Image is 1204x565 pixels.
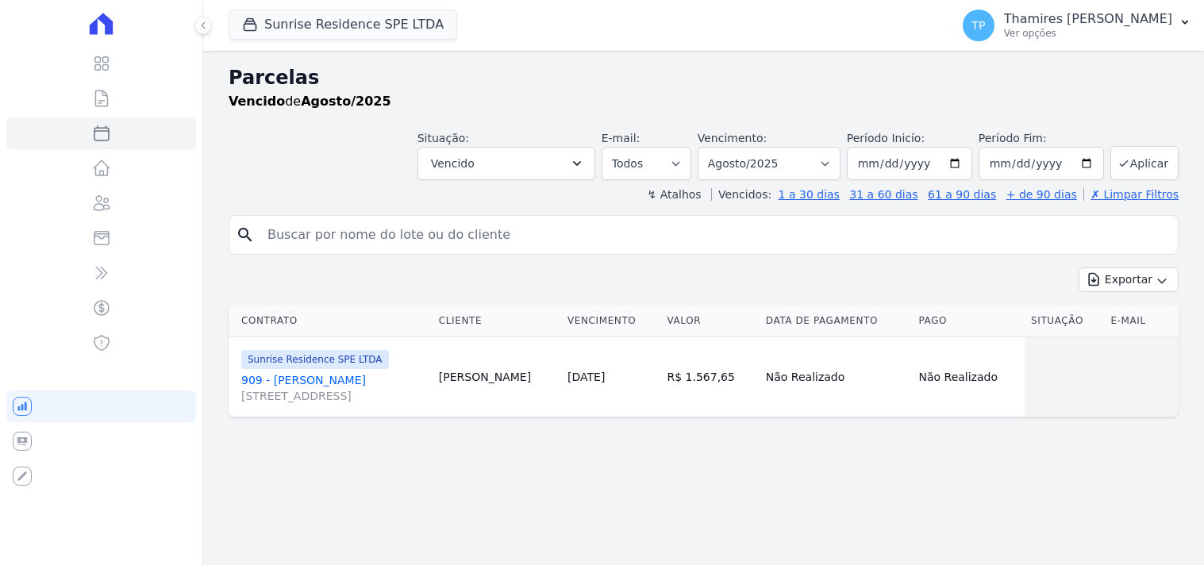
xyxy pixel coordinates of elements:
[1083,188,1179,201] a: ✗ Limpar Filtros
[1025,305,1104,337] th: Situação
[241,388,426,404] span: [STREET_ADDRESS]
[301,94,390,109] strong: Agosto/2025
[1006,188,1077,201] a: + de 90 dias
[1110,146,1179,180] button: Aplicar
[229,94,285,109] strong: Vencido
[229,305,433,337] th: Contrato
[241,350,389,369] span: Sunrise Residence SPE LTDA
[698,132,767,144] label: Vencimento:
[779,188,840,201] a: 1 a 30 dias
[431,154,475,173] span: Vencido
[1079,267,1179,292] button: Exportar
[979,130,1104,147] label: Período Fim:
[660,305,759,337] th: Valor
[928,188,996,201] a: 61 a 90 dias
[229,10,457,40] button: Sunrise Residence SPE LTDA
[229,63,1179,92] h2: Parcelas
[1004,27,1172,40] p: Ver opções
[241,372,426,404] a: 909 - [PERSON_NAME][STREET_ADDRESS]
[1104,305,1163,337] th: E-mail
[760,305,913,337] th: Data de Pagamento
[417,132,469,144] label: Situação:
[950,3,1204,48] button: TP Thamires [PERSON_NAME] Ver opções
[417,147,595,180] button: Vencido
[971,20,985,31] span: TP
[229,92,391,111] p: de
[647,188,701,201] label: ↯ Atalhos
[912,337,1025,417] td: Não Realizado
[258,219,1171,251] input: Buscar por nome do lote ou do cliente
[847,132,925,144] label: Período Inicío:
[236,225,255,244] i: search
[660,337,759,417] td: R$ 1.567,65
[602,132,640,144] label: E-mail:
[760,337,913,417] td: Não Realizado
[561,305,660,337] th: Vencimento
[912,305,1025,337] th: Pago
[1004,11,1172,27] p: Thamires [PERSON_NAME]
[849,188,917,201] a: 31 a 60 dias
[711,188,771,201] label: Vencidos:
